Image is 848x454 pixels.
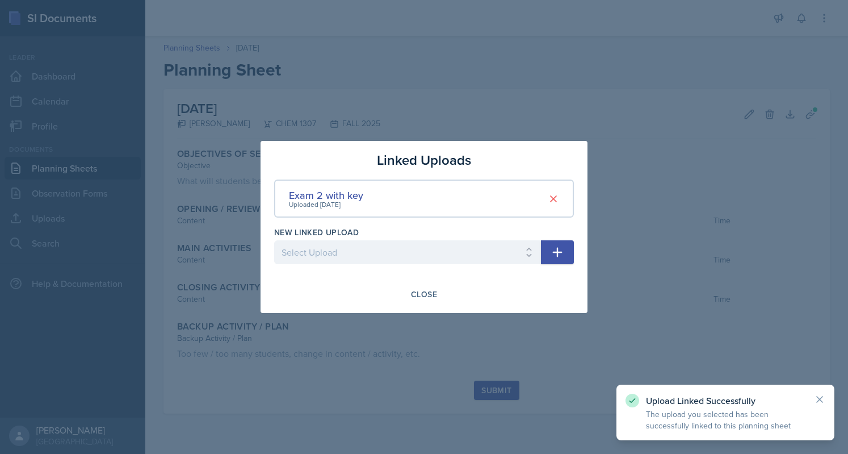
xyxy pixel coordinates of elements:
[289,199,363,210] div: Uploaded [DATE]
[646,409,805,431] p: The upload you selected has been successfully linked to this planning sheet
[646,395,805,406] p: Upload Linked Successfully
[377,150,471,170] h3: Linked Uploads
[411,290,437,299] div: Close
[404,285,444,304] button: Close
[289,188,363,203] div: Exam 2 with key
[274,227,359,238] label: New Linked Upload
